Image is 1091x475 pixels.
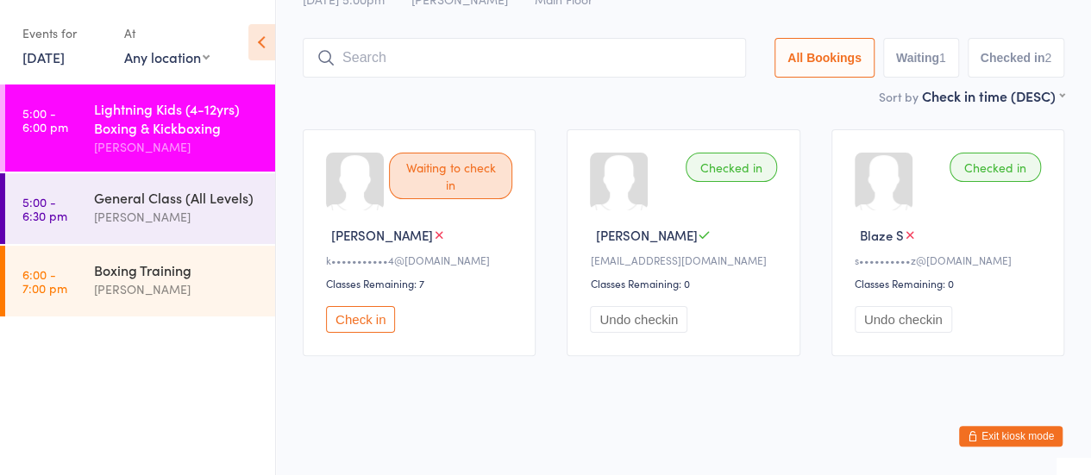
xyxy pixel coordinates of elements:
[590,306,687,333] button: Undo checkin
[22,195,67,222] time: 5:00 - 6:30 pm
[855,253,1046,267] div: s••••••••••z@[DOMAIN_NAME]
[959,426,1063,447] button: Exit kiosk mode
[855,306,952,333] button: Undo checkin
[590,276,781,291] div: Classes Remaining: 0
[939,51,946,65] div: 1
[124,19,210,47] div: At
[326,253,517,267] div: k•••••••••••4@[DOMAIN_NAME]
[5,246,275,316] a: 6:00 -7:00 pmBoxing Training[PERSON_NAME]
[22,47,65,66] a: [DATE]
[326,276,517,291] div: Classes Remaining: 7
[331,226,433,244] span: [PERSON_NAME]
[22,106,68,134] time: 5:00 - 6:00 pm
[950,153,1041,182] div: Checked in
[124,47,210,66] div: Any location
[94,99,260,137] div: Lightning Kids (4-12yrs) Boxing & Kickboxing
[774,38,875,78] button: All Bookings
[855,276,1046,291] div: Classes Remaining: 0
[94,260,260,279] div: Boxing Training
[94,279,260,299] div: [PERSON_NAME]
[879,88,919,105] label: Sort by
[303,38,746,78] input: Search
[326,306,395,333] button: Check in
[686,153,777,182] div: Checked in
[94,137,260,157] div: [PERSON_NAME]
[968,38,1065,78] button: Checked in2
[94,207,260,227] div: [PERSON_NAME]
[5,84,275,172] a: 5:00 -6:00 pmLightning Kids (4-12yrs) Boxing & Kickboxing[PERSON_NAME]
[922,86,1064,105] div: Check in time (DESC)
[389,153,512,199] div: Waiting to check in
[595,226,697,244] span: [PERSON_NAME]
[1044,51,1051,65] div: 2
[22,19,107,47] div: Events for
[590,253,781,267] div: [EMAIL_ADDRESS][DOMAIN_NAME]
[5,173,275,244] a: 5:00 -6:30 pmGeneral Class (All Levels)[PERSON_NAME]
[94,188,260,207] div: General Class (All Levels)
[860,226,904,244] span: Blaze S
[22,267,67,295] time: 6:00 - 7:00 pm
[883,38,959,78] button: Waiting1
